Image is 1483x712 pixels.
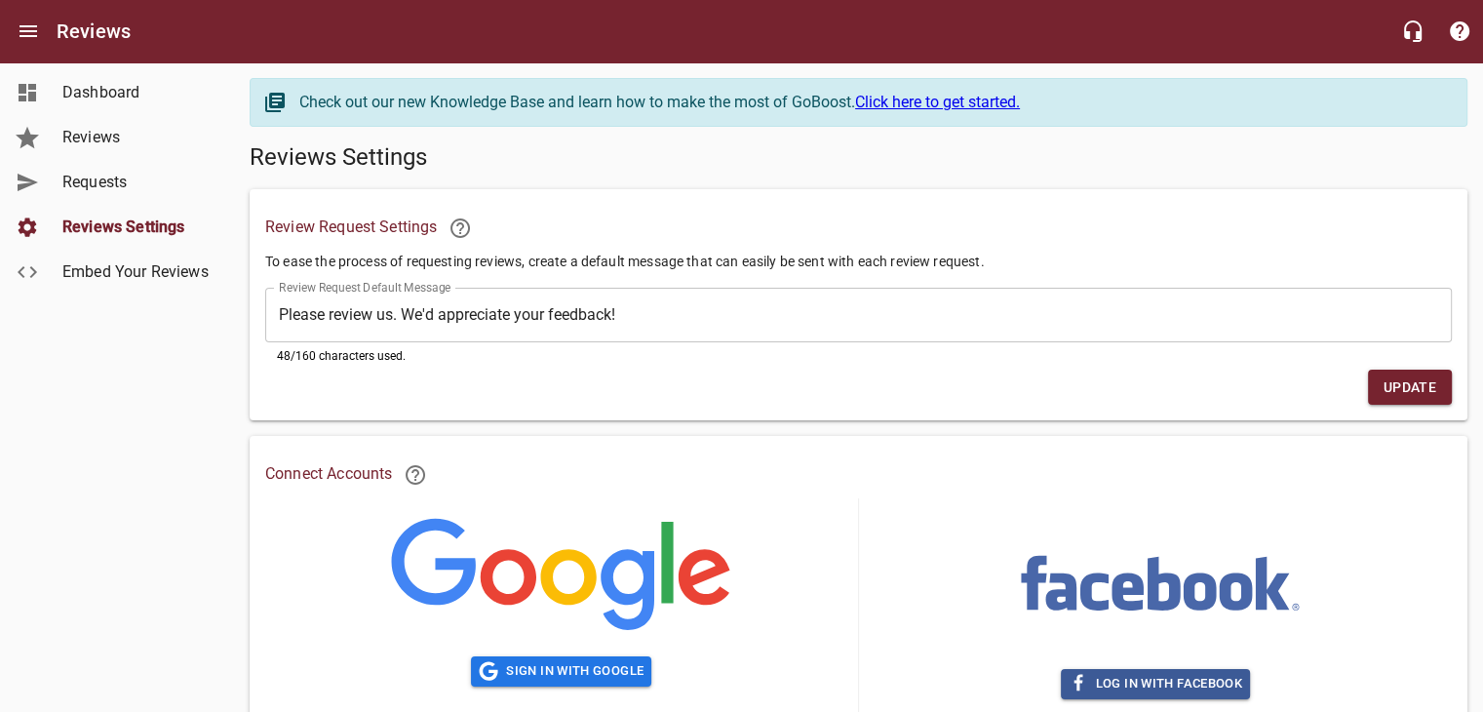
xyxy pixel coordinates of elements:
[471,656,651,687] button: Sign in with Google
[855,93,1020,111] a: Click here to get started.
[1384,376,1436,400] span: Update
[1069,673,1242,695] span: Log in with Facebook
[392,452,439,498] a: Learn more about connecting Google and Facebook to Reviews
[250,142,1467,174] h5: Reviews Settings
[62,216,211,239] span: Reviews Settings
[265,252,1452,272] p: To ease the process of requesting reviews, create a default message that can easily be sent with ...
[277,349,406,363] span: 48 /160 characters used.
[62,260,211,284] span: Embed Your Reviews
[1061,669,1250,699] button: Log in with Facebook
[1389,8,1436,55] button: Live Chat
[479,660,644,683] span: Sign in with Google
[437,205,484,252] a: Learn more about requesting reviews
[57,16,131,47] h6: Reviews
[265,452,1452,498] h6: Connect Accounts
[62,126,211,149] span: Reviews
[299,91,1447,114] div: Check out our new Knowledge Base and learn how to make the most of GoBoost.
[279,305,1438,324] textarea: Please review us. We'd appreciate your feedback!
[5,8,52,55] button: Open drawer
[62,81,211,104] span: Dashboard
[265,205,1452,252] h6: Review Request Settings
[1368,370,1452,406] button: Update
[1436,8,1483,55] button: Support Portal
[62,171,211,194] span: Requests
